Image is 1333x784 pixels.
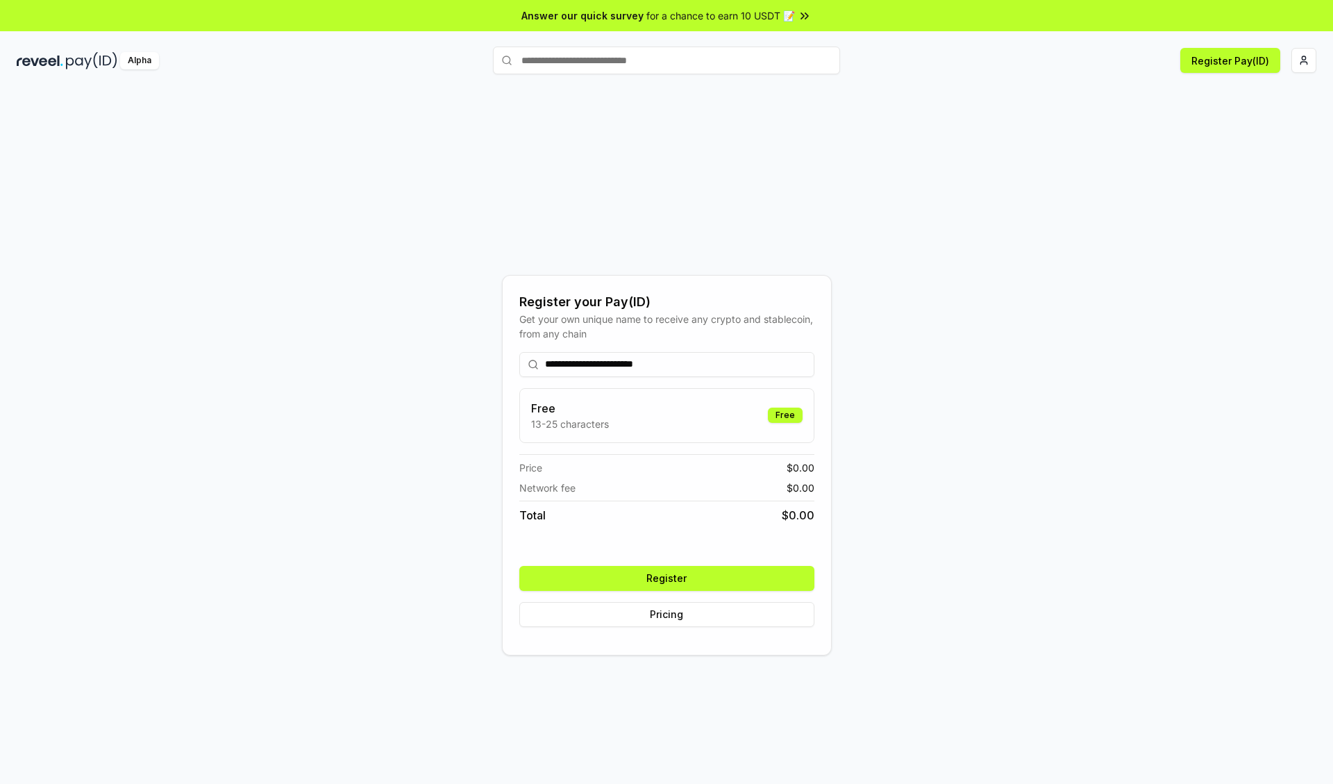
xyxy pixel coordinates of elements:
[787,460,814,475] span: $ 0.00
[519,481,576,495] span: Network fee
[519,312,814,341] div: Get your own unique name to receive any crypto and stablecoin, from any chain
[787,481,814,495] span: $ 0.00
[1180,48,1280,73] button: Register Pay(ID)
[531,417,609,431] p: 13-25 characters
[120,52,159,69] div: Alpha
[519,602,814,627] button: Pricing
[646,8,795,23] span: for a chance to earn 10 USDT 📝
[519,507,546,524] span: Total
[519,566,814,591] button: Register
[17,52,63,69] img: reveel_dark
[519,292,814,312] div: Register your Pay(ID)
[782,507,814,524] span: $ 0.00
[531,400,609,417] h3: Free
[768,408,803,423] div: Free
[521,8,644,23] span: Answer our quick survey
[66,52,117,69] img: pay_id
[519,460,542,475] span: Price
